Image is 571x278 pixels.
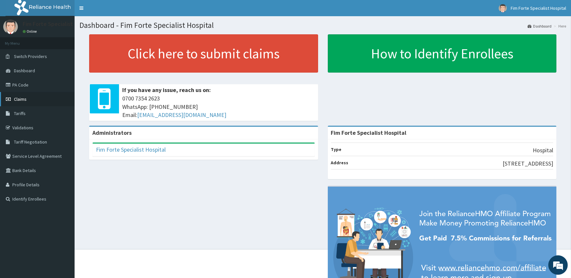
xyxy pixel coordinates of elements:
[331,160,349,166] b: Address
[552,23,566,29] li: Here
[3,19,18,34] img: User Image
[499,4,507,12] img: User Image
[14,110,26,116] span: Tariffs
[528,23,552,29] a: Dashboard
[14,139,47,145] span: Tariff Negotiation
[96,146,166,153] a: Fim Forte Specialist Hospital
[503,159,553,168] p: [STREET_ADDRESS]
[79,21,566,29] h1: Dashboard - Fim Forte Specialist Hospital
[92,129,132,136] b: Administrators
[14,53,47,59] span: Switch Providers
[14,96,27,102] span: Claims
[122,94,315,119] span: 0700 7354 2623 WhatsApp: [PHONE_NUMBER] Email:
[331,146,342,152] b: Type
[23,21,96,27] p: Fim Forte Specialist Hospital
[137,111,226,119] a: [EMAIL_ADDRESS][DOMAIN_NAME]
[122,86,211,94] b: If you have any issue, reach us on:
[533,146,553,155] p: Hospital
[511,5,566,11] span: Fim Forte Specialist Hospital
[23,29,38,34] a: Online
[89,34,318,73] a: Click here to submit claims
[14,68,35,74] span: Dashboard
[328,34,557,73] a: How to Identify Enrollees
[331,129,407,136] strong: Fim Forte Specialist Hospital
